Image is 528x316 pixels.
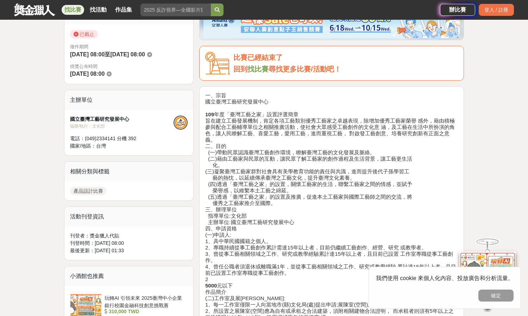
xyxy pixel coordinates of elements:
div: 310,000 TWD [105,308,185,315]
span: 至 [105,51,110,57]
span: 3 [205,251,208,257]
div: 相關分類與標籤 [64,162,193,181]
span: : [229,219,231,225]
span: 我們使用 cookie 來個人化內容、投放廣告和分析流量。 [376,275,514,281]
div: 登入 / 註冊 [479,4,514,16]
span: 5 [430,308,433,314]
span: 國家/地區： [70,143,96,149]
span: 1 [277,264,279,269]
div: 比賽已經結束了 [233,52,458,63]
div: 活動刊登資訊 [64,207,193,227]
button: 確定 [478,290,514,302]
span: : [229,213,231,219]
span: 台灣 [96,143,106,149]
span: 15 [335,251,341,257]
span: 1 [205,302,208,308]
a: 找活動 [87,5,109,15]
div: 玩轉AI 引領未來 2025臺灣中小企業銀行校園金融科技創意挑戰賽 [105,295,185,308]
input: 2025 反詐視界—全國影片競賽 [140,4,211,16]
b: 109 [205,111,214,117]
img: d2146d9a-e6f6-4337-9592-8cefde37ba6b.png [459,249,516,296]
span: [DATE] 08:00 [70,51,105,57]
span: 已截止 [70,30,98,38]
img: dcc59076-91c0-4acb-9c6b-a1d413182f46.png [203,6,460,38]
span: : [230,232,233,238]
div: 電話： (049)2334141 分機 392 [70,135,174,142]
span: 4 [205,264,208,269]
span: 化。 [213,162,223,168]
span: 1 [205,238,208,244]
span: 2 [205,244,208,250]
div: 小酒館也推薦 [64,266,193,286]
a: 作品集 [112,5,135,15]
span: : [284,295,285,301]
span: 2 [205,308,208,314]
span: 回到 [233,65,247,73]
span: 得獎公布時間 [70,63,188,70]
span: [DATE] 08:00 [110,51,145,57]
div: 協辦/執行： 文化部 [70,123,174,129]
a: 找比賽 [247,65,269,73]
span: 15 [287,244,293,250]
span: 尋找更多比賽/活動吧！ [269,65,341,73]
a: 產品設計比賽 [70,187,107,195]
div: 刊登者： 獎金獵人代貼 [70,232,188,240]
div: 刊登時間： [DATE] 08:00 [70,240,188,247]
span: 徵件期間 [70,44,88,49]
span: 元以下 [217,283,233,289]
b: 5000 [205,283,217,289]
div: 主辦單位 [64,90,193,110]
span: 15 [413,264,419,269]
span: [DATE] 08:00 [70,71,105,77]
a: 辦比賽 [440,4,475,16]
div: 最後更新： [DATE] 01:33 [70,247,188,254]
img: Icon [205,52,230,75]
div: 國立臺灣工藝研究發展中心 [70,116,174,123]
a: 找比賽 [62,5,84,15]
